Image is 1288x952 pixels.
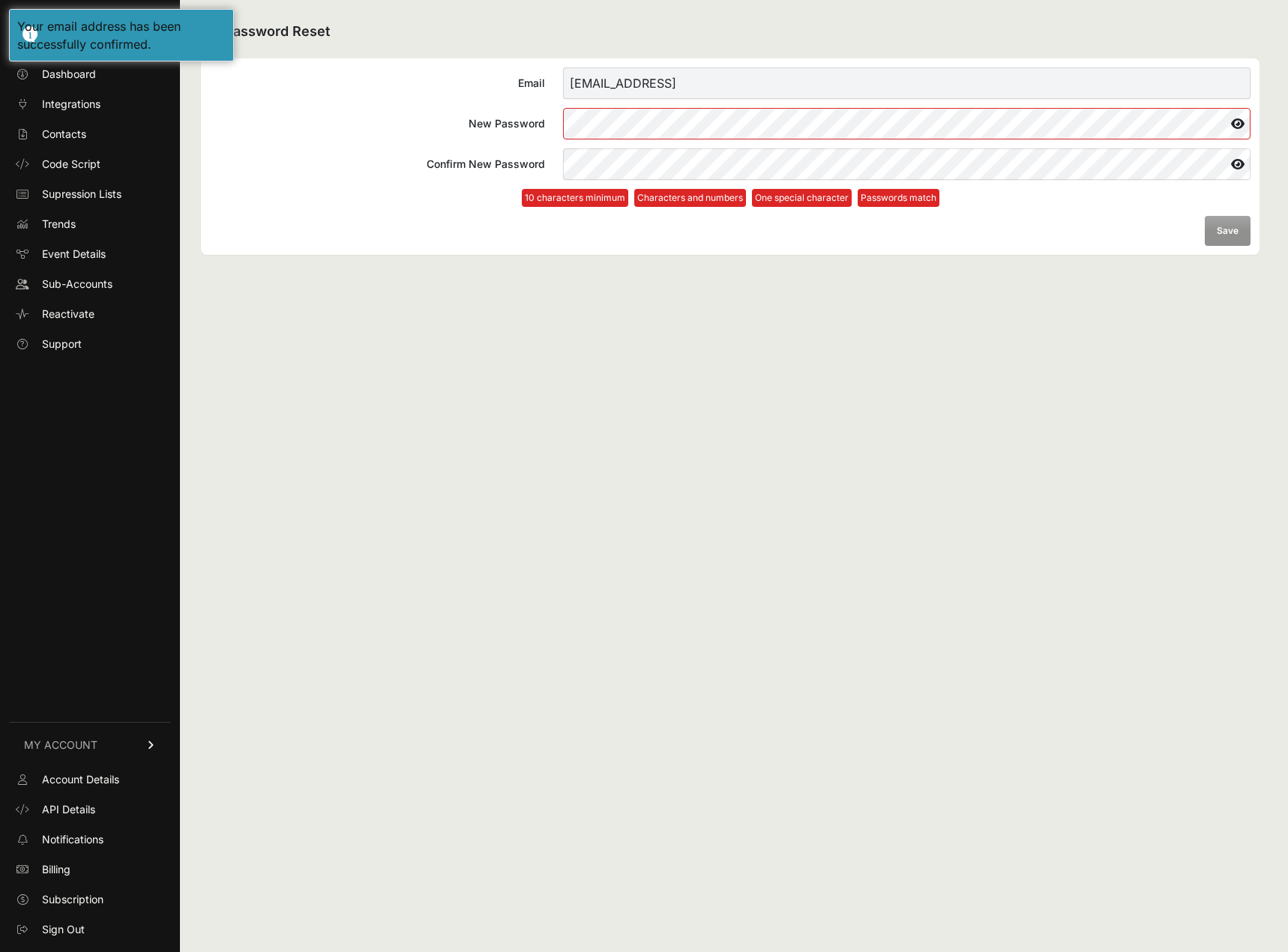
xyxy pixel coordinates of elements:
[9,182,171,206] a: Supression Lists
[522,189,628,207] li: 10 characters minimum
[42,892,103,907] span: Subscription
[9,122,171,146] a: Contacts
[42,802,95,817] span: API Details
[42,97,100,112] span: Integrations
[201,21,1260,43] h2: Password Reset
[563,108,1251,139] input: New Password
[9,62,171,86] a: Dashboard
[9,242,171,266] a: Event Details
[9,768,171,792] a: Account Details
[42,772,119,787] span: Account Details
[42,247,106,262] span: Event Details
[752,189,852,207] li: One special character
[9,798,171,822] a: API Details
[210,116,545,131] div: New Password
[210,157,545,172] div: Confirm New Password
[634,189,746,207] li: Characters and numbers
[42,187,121,202] span: Supression Lists
[9,332,171,356] a: Support
[9,828,171,852] a: Notifications
[17,17,226,53] div: Your email address has been successfully confirmed.
[42,307,94,322] span: Reactivate
[9,152,171,176] a: Code Script
[9,302,171,326] a: Reactivate
[563,67,1251,99] input: Email
[42,67,96,82] span: Dashboard
[9,722,171,768] a: MY ACCOUNT
[42,277,112,292] span: Sub-Accounts
[42,337,82,352] span: Support
[858,189,939,207] li: Passwords match
[210,76,545,91] div: Email
[42,862,70,877] span: Billing
[42,832,103,847] span: Notifications
[9,858,171,882] a: Billing
[42,217,76,232] span: Trends
[9,272,171,296] a: Sub-Accounts
[9,918,171,942] a: Sign Out
[24,738,97,753] span: MY ACCOUNT
[42,127,86,142] span: Contacts
[9,888,171,912] a: Subscription
[9,92,171,116] a: Integrations
[9,212,171,236] a: Trends
[42,922,85,937] span: Sign Out
[563,148,1251,180] input: Confirm New Password
[42,157,100,172] span: Code Script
